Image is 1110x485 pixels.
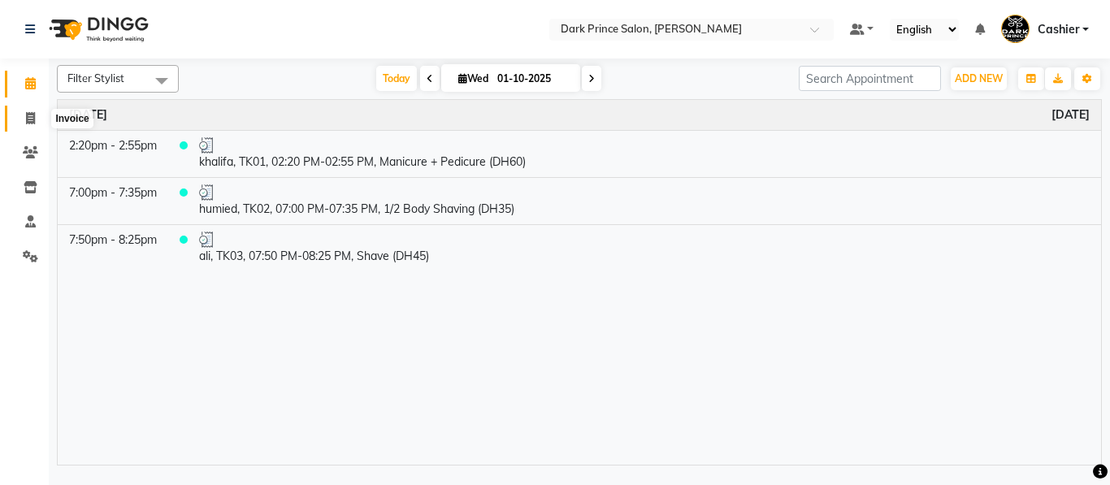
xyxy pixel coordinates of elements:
[188,177,1101,224] td: humied, TK02, 07:00 PM-07:35 PM, 1/2 Body Shaving (DH35)
[376,66,417,91] span: Today
[188,224,1101,271] td: ali, TK03, 07:50 PM-08:25 PM, Shave (DH45)
[58,100,1101,131] th: October 1, 2025
[41,6,153,52] img: logo
[492,67,574,91] input: 2025-10-01
[1001,15,1030,43] img: Cashier
[188,130,1101,177] td: khalifa, TK01, 02:20 PM-02:55 PM, Manicure + Pedicure (DH60)
[1051,106,1090,123] a: October 1, 2025
[51,109,93,128] div: Invoice
[799,66,941,91] input: Search Appointment
[67,71,124,84] span: Filter Stylist
[955,72,1003,84] span: ADD NEW
[58,224,168,271] td: 7:50pm - 8:25pm
[58,177,168,224] td: 7:00pm - 7:35pm
[58,130,168,177] td: 2:20pm - 2:55pm
[454,72,492,84] span: Wed
[951,67,1007,90] button: ADD NEW
[1038,21,1079,38] span: Cashier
